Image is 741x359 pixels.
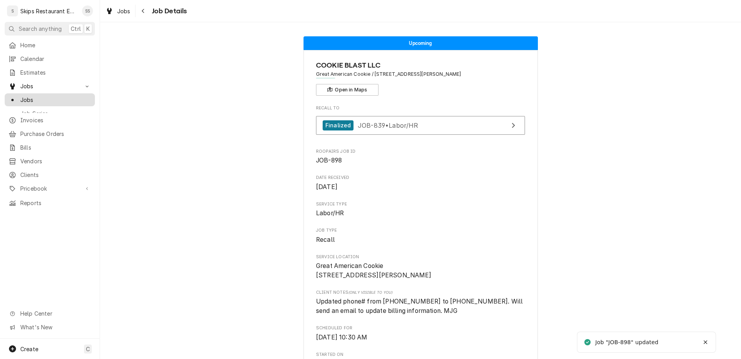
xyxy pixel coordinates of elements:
span: Service Location [316,254,525,260]
span: Name [316,60,525,71]
span: What's New [20,323,90,331]
div: Shan Skipper's Avatar [82,5,93,16]
div: Roopairs Job ID [316,148,525,165]
span: Updated phone# from [PHONE_NUMBER] to [PHONE_NUMBER]. Will send an email to update billing inform... [316,298,524,314]
a: Job Series [5,107,95,120]
span: K [86,25,90,33]
span: Bills [20,143,91,152]
span: Service Location [316,261,525,280]
span: [DATE] [316,183,337,191]
span: Invoices [20,116,91,124]
span: Ctrl [71,25,81,33]
span: C [86,345,90,353]
div: Job Type [316,227,525,244]
div: Recall To [316,105,525,139]
div: Service Location [316,254,525,280]
a: Calendar [5,52,95,65]
span: Started On [316,352,525,358]
div: Skips Restaurant Equipment [20,7,78,15]
span: Create [20,346,38,352]
div: Client Information [316,60,525,96]
span: [DATE] 10:30 AM [316,334,367,341]
a: Jobs [102,5,134,18]
span: Vendors [20,157,91,165]
a: Purchase Orders [5,127,95,140]
span: Client Notes [316,289,525,296]
div: Date Received [316,175,525,191]
a: Go to What's New [5,321,95,334]
span: Job Type [316,227,525,234]
span: JOB-839 • Labor/HR [358,121,418,129]
a: Reports [5,196,95,209]
span: Job Series [20,109,91,118]
div: Job "JOB-898" updated [595,338,658,346]
span: Help Center [20,309,90,318]
a: Go to Help Center [5,307,95,320]
span: [object Object] [316,297,525,315]
a: Bills [5,141,95,154]
span: Estimates [20,68,91,77]
span: Jobs [20,82,79,90]
a: Jobs [5,93,95,106]
span: Calendar [20,55,91,63]
span: Search anything [19,25,62,33]
div: Status [304,36,538,50]
span: Service Type [316,201,525,207]
span: Date Received [316,175,525,181]
span: Great American Cookie [STREET_ADDRESS][PERSON_NAME] [316,262,432,279]
button: Search anythingCtrlK [5,22,95,36]
span: Roopairs Job ID [316,156,525,165]
span: Purchase Orders [20,130,91,138]
span: Recall [316,236,335,243]
span: JOB-898 [316,157,342,164]
span: Roopairs Job ID [316,148,525,155]
span: Recall To [316,105,525,111]
span: Job Details [150,6,187,16]
a: Estimates [5,66,95,79]
span: Service Type [316,209,525,218]
span: Scheduled For [316,333,525,342]
div: Service Type [316,201,525,218]
div: SS [82,5,93,16]
span: Scheduled For [316,325,525,331]
div: Scheduled For [316,325,525,342]
div: Finalized [323,120,354,131]
a: Home [5,39,95,52]
span: Clients [20,171,91,179]
div: S [7,5,18,16]
span: Date Received [316,182,525,192]
span: Pricebook [20,184,79,193]
span: Jobs [117,7,130,15]
span: Labor/HR [316,209,344,217]
a: Invoices [5,114,95,127]
span: Reports [20,199,91,207]
span: Job Type [316,235,525,245]
span: (Only Visible to You) [348,290,393,295]
a: Vendors [5,155,95,168]
a: Go to Jobs [5,80,95,93]
div: [object Object] [316,289,525,316]
a: Go to Pricebook [5,182,95,195]
span: Jobs [20,96,91,104]
a: Clients [5,168,95,181]
button: Open in Maps [316,84,379,96]
span: Upcoming [409,41,432,46]
span: Address [316,71,525,78]
span: Home [20,41,91,49]
a: View Job [316,116,525,135]
button: Navigate back [137,5,150,17]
